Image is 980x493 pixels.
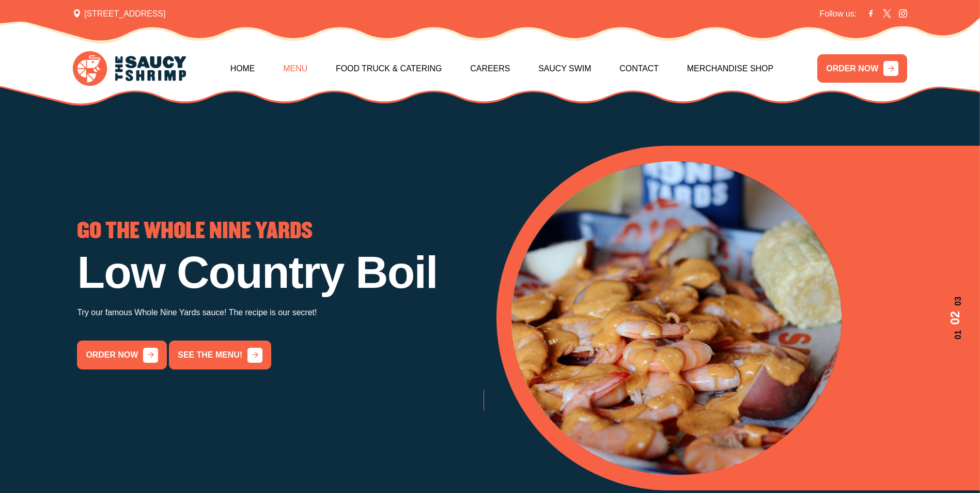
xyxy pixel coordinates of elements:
a: Saucy Swim [538,47,591,91]
div: 2 / 3 [77,221,484,369]
a: Contact [619,47,659,91]
a: Food Truck & Catering [336,47,442,91]
span: LOW COUNTRY BOIL [484,221,655,242]
span: 01 [946,330,965,340]
span: GO THE WHOLE NINE YARDS [77,221,313,242]
a: Careers [470,47,510,91]
a: order now [484,386,573,415]
span: Follow us: [819,8,857,20]
a: Merchandise Shop [687,47,773,91]
img: logo [73,51,186,85]
div: 3 / 3 [484,221,890,414]
span: 03 [946,297,965,306]
h1: Sizzling Savory Seafood [484,250,890,341]
a: Menu [283,47,307,91]
h1: Low Country Boil [77,250,484,296]
img: Banner Image [511,161,842,475]
a: Home [230,47,255,91]
p: Come and try a taste of Statesboro's oldest Low Country Boil restaurant! [484,351,890,365]
p: Try our famous Whole Nine Yards sauce! The recipe is our secret! [77,306,484,320]
a: See the menu! [169,341,271,369]
div: 2 / 3 [511,161,965,475]
a: order now [77,341,167,369]
span: 02 [946,311,965,325]
a: ORDER NOW [817,54,907,83]
span: [STREET_ADDRESS] [73,8,166,20]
